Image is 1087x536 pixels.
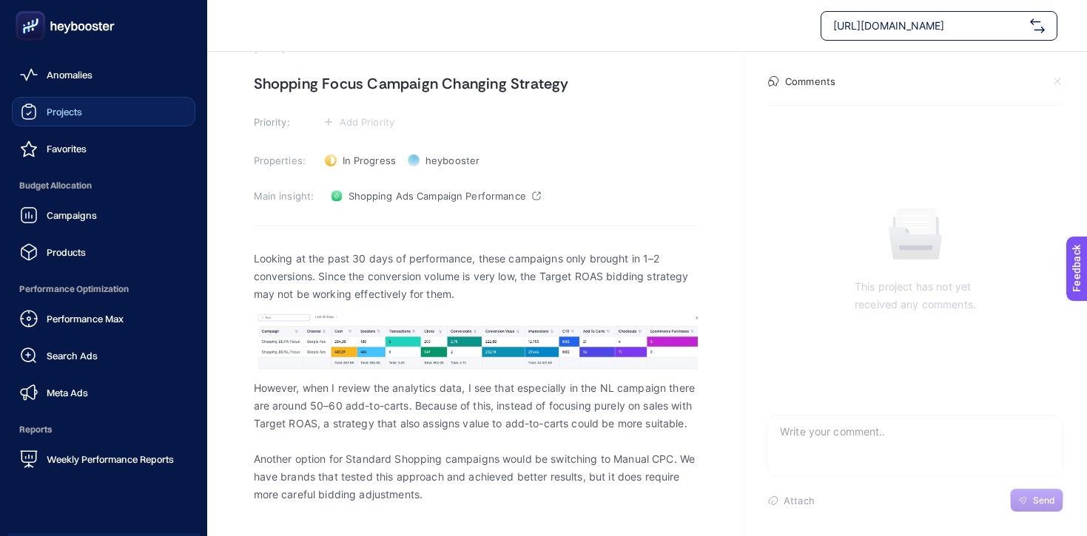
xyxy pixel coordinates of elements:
[9,4,56,16] span: Feedback
[254,240,698,536] div: Rich Text Editor. Editing area: main
[855,278,976,313] p: This project has not yet received any comments.
[254,116,316,128] h3: Priority:
[1033,495,1055,506] span: Send
[47,387,88,398] span: Meta Ads
[784,495,815,506] span: Attach
[12,200,195,230] a: Campaigns
[47,69,92,81] span: Anomalies
[785,75,835,87] h4: Comments
[349,190,526,202] span: Shopping Ads Campaign Performance
[12,171,195,200] span: Budget Allocation
[47,246,86,258] span: Products
[12,444,195,474] a: Weekly Performance Reports
[12,274,195,304] span: Performance Optimization
[319,113,400,131] button: Add Priority
[340,116,395,128] span: Add Priority
[47,106,82,118] span: Projects
[254,190,316,202] h3: Main insight:
[343,155,396,166] span: In Progress
[47,143,87,155] span: Favorites
[12,97,195,126] a: Projects
[47,453,174,465] span: Weekly Performance Reports
[12,60,195,89] a: Anomalies
[47,209,97,221] span: Campaigns
[254,72,698,95] h1: Shopping Focus Campaign Changing Strategy
[47,313,124,325] span: Performance Max
[425,155,479,166] span: heybooster
[1030,18,1045,33] img: svg%3e
[254,379,698,432] p: However, when I review the analytics data, I see that especially in the NL campaign there are aro...
[1010,489,1063,512] button: Send
[12,378,195,407] a: Meta Ads
[12,237,195,267] a: Products
[833,18,1024,33] span: [URL][DOMAIN_NAME]
[12,134,195,163] a: Favorites
[12,341,195,370] a: Search Ads
[254,155,316,166] h3: Properties:
[254,312,698,370] img: 1756807099503-image.png
[254,250,698,303] p: Looking at the past 30 days of performance, these campaigns only brought in 1–2 conversions. Sinc...
[12,415,195,444] span: Reports
[12,304,195,333] a: Performance Max
[47,350,98,362] span: Search Ads
[254,450,698,503] p: Another option for Standard Shopping campaigns would be switching to Manual CPC. We have brands t...
[325,184,547,208] a: Shopping Ads Campaign Performance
